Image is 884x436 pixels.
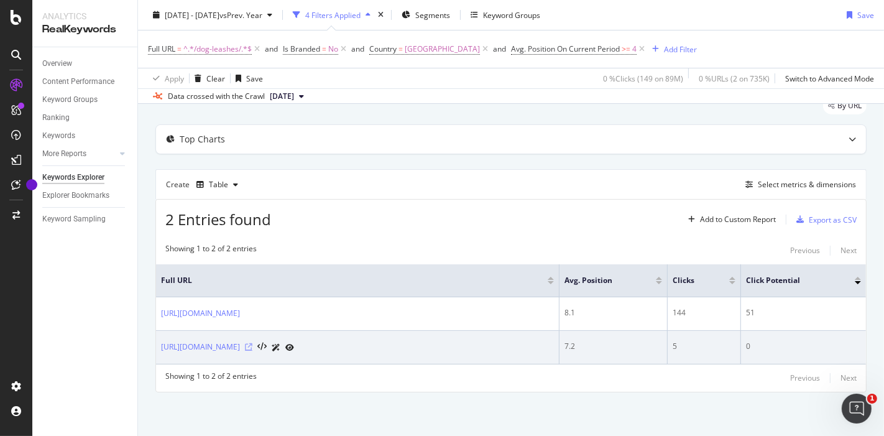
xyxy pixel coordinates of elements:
div: 5 [673,341,735,352]
span: = [398,44,403,54]
a: Keyword Groups [42,93,129,106]
div: Keyword Sampling [42,213,106,226]
a: Keyword Sampling [42,213,129,226]
a: URL Inspection [285,341,294,354]
div: 0 [746,341,861,352]
button: Previous [790,243,820,258]
span: No [328,40,338,58]
a: Visit Online Page [245,343,252,351]
button: Next [840,371,857,386]
button: Switch to Advanced Mode [780,68,874,88]
div: 4 Filters Applied [305,9,361,20]
span: >= [622,44,630,54]
button: Save [231,68,263,88]
span: By URL [837,102,862,109]
button: and [265,43,278,55]
div: and [351,44,364,54]
div: Overview [42,57,72,70]
button: Previous [790,371,820,386]
button: 4 Filters Applied [288,5,375,25]
span: 4 [632,40,637,58]
div: 7.2 [564,341,662,352]
a: Content Performance [42,75,129,88]
div: Create [166,175,243,195]
a: Keywords [42,129,129,142]
span: Avg. Position [564,275,637,286]
button: Clear [190,68,225,88]
button: Select metrics & dimensions [740,177,856,192]
div: 0 % URLs ( 2 on 735K ) [699,73,770,83]
div: Clear [206,73,225,83]
a: [URL][DOMAIN_NAME] [161,341,240,353]
div: Content Performance [42,75,114,88]
span: Segments [415,9,450,20]
span: vs Prev. Year [219,9,262,20]
span: Clicks [673,275,711,286]
a: More Reports [42,147,116,160]
div: Data crossed with the Crawl [168,91,265,102]
span: [DATE] - [DATE] [165,9,219,20]
span: Country [369,44,397,54]
button: Export as CSV [791,210,857,230]
span: = [322,44,326,54]
span: Avg. Position On Current Period [511,44,620,54]
button: Apply [148,68,184,88]
a: Ranking [42,111,129,124]
button: Next [840,243,857,258]
div: legacy label [823,97,867,114]
a: Keywords Explorer [42,171,129,184]
span: 2 Entries found [165,209,271,230]
div: Showing 1 to 2 of 2 entries [165,371,257,386]
button: Table [191,175,243,195]
div: Apply [165,73,184,83]
div: Keywords Explorer [42,171,104,184]
button: View HTML Source [257,343,267,351]
a: Overview [42,57,129,70]
div: 0 % Clicks ( 149 on 89M ) [603,73,683,83]
button: Segments [397,5,455,25]
div: Ranking [42,111,70,124]
div: 51 [746,307,861,318]
button: [DATE] [265,89,309,104]
div: Save [246,73,263,83]
div: Table [209,181,228,188]
div: Tooltip anchor [26,179,37,190]
span: 2025 Sep. 12th [270,91,294,102]
div: Keyword Groups [42,93,98,106]
button: Add to Custom Report [683,210,776,230]
span: Click Potential [746,275,836,286]
div: 144 [673,307,735,318]
a: [URL][DOMAIN_NAME] [161,307,240,320]
div: and [265,44,278,54]
div: 8.1 [564,307,662,318]
div: Previous [790,245,820,256]
button: Keyword Groups [466,5,545,25]
span: = [177,44,182,54]
div: Select metrics & dimensions [758,179,856,190]
div: Showing 1 to 2 of 2 entries [165,243,257,258]
div: Explorer Bookmarks [42,189,109,202]
div: and [493,44,506,54]
div: More Reports [42,147,86,160]
div: Analytics [42,10,127,22]
button: and [493,43,506,55]
div: times [375,9,386,21]
div: Next [840,245,857,256]
div: Add Filter [664,44,697,54]
span: [GEOGRAPHIC_DATA] [405,40,480,58]
div: Keywords [42,129,75,142]
button: and [351,43,364,55]
span: Full URL [161,275,529,286]
div: Export as CSV [809,215,857,225]
button: [DATE] - [DATE]vsPrev. Year [148,5,277,25]
div: Keyword Groups [483,9,540,20]
div: Save [857,9,874,20]
div: Next [840,373,857,383]
a: AI Url Details [272,341,280,354]
div: Add to Custom Report [700,216,776,223]
span: ^.*/dog-leashes/.*$ [183,40,252,58]
div: Top Charts [180,133,225,146]
div: Switch to Advanced Mode [785,73,874,83]
div: Previous [790,373,820,383]
span: Full URL [148,44,175,54]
